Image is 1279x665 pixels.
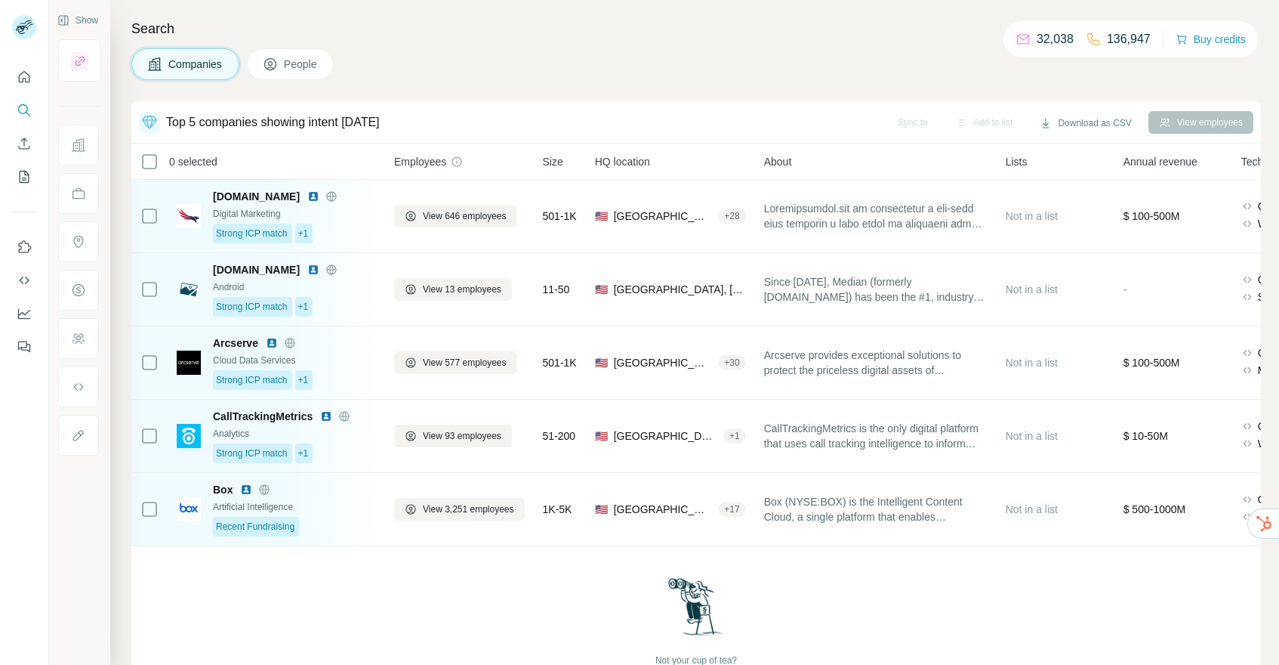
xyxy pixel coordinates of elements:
[718,356,745,370] div: + 30
[213,409,313,424] span: CallTrackingMetrics
[543,282,570,297] span: 11-50
[595,154,650,169] span: HQ location
[543,355,577,370] span: 501-1K
[1006,210,1058,222] span: Not in a list
[543,502,572,517] span: 1K-5K
[723,429,746,443] div: + 1
[595,355,608,370] span: 🇺🇸
[1029,112,1142,135] button: Download as CSV
[423,429,501,443] span: View 93 employees
[1006,430,1058,442] span: Not in a list
[216,300,288,314] span: Strong ICP match
[764,494,988,524] span: Box (NYSE:BOX) is the Intelligent Content Cloud, a single platform that enables organizations to ...
[423,209,507,223] span: View 646 employees
[266,337,278,349] img: LinkedIn logo
[298,447,309,460] span: +1
[1006,357,1058,369] span: Not in a list
[543,428,576,444] span: 51-200
[298,373,309,387] span: +1
[12,63,36,91] button: Quick start
[1176,29,1246,50] button: Buy credits
[764,274,988,305] span: Since [DATE], Median (formerly [DOMAIN_NAME]) has been the #1, industry-leading solution to build...
[1107,30,1151,48] p: 136,947
[718,503,745,516] div: + 17
[1006,503,1058,515] span: Not in a list
[1037,30,1074,48] p: 32,038
[216,520,294,534] span: Recent Fundraising
[595,428,608,444] span: 🇺🇸
[1006,283,1058,295] span: Not in a list
[177,424,201,448] img: Logo of CallTrackingMetrics
[614,428,717,444] span: [GEOGRAPHIC_DATA], [US_STATE]
[595,282,608,297] span: 🇺🇸
[764,201,988,231] span: Loremipsumdol.sit am consectetur a eli-sedd eius temporin u labo etdol ma aliquaeni adm veniam qu...
[216,447,288,460] span: Strong ICP match
[213,336,258,351] span: Arcserve
[12,97,36,124] button: Search
[394,498,525,521] button: View 3,251 employees
[394,205,517,227] button: View 646 employees
[12,163,36,190] button: My lists
[1123,503,1186,515] span: $ 500-1000M
[216,227,288,240] span: Strong ICP match
[764,154,792,169] span: About
[423,283,501,296] span: View 13 employees
[543,154,563,169] span: Size
[307,190,319,203] img: LinkedIn logo
[543,209,577,224] span: 501-1K
[1123,283,1127,295] span: -
[394,154,446,169] span: Employees
[320,410,332,422] img: LinkedIn logo
[394,425,512,447] button: View 93 employees
[168,57,223,72] span: Companies
[1123,210,1180,222] span: $ 100-500M
[213,189,300,204] span: [DOMAIN_NAME]
[213,354,376,367] div: Cloud Data Services
[1006,154,1028,169] span: Lists
[213,427,376,441] div: Analytics
[394,351,517,374] button: View 577 employees
[1123,357,1180,369] span: $ 100-500M
[166,113,380,131] div: Top 5 companies showing intent [DATE]
[614,502,713,517] span: [GEOGRAPHIC_DATA], [US_STATE]
[169,154,217,169] span: 0 selected
[423,503,514,516] span: View 3,251 employees
[213,482,233,497] span: Box
[240,484,252,496] img: LinkedIn logo
[718,209,745,223] div: + 28
[1123,430,1168,442] span: $ 10-50M
[12,234,36,261] button: Use Surfe on LinkedIn
[595,502,608,517] span: 🇺🇸
[307,264,319,276] img: LinkedIn logo
[47,9,109,32] button: Show
[764,348,988,378] span: Arcserve provides exceptional solutions to protect the priceless digital assets of organizations ...
[177,497,201,521] img: Logo of Box
[12,130,36,157] button: Enrich CSV
[298,227,309,240] span: +1
[177,204,201,228] img: Logo of americaneagle.com
[614,355,713,370] span: [GEOGRAPHIC_DATA], [US_STATE]
[216,373,288,387] span: Strong ICP match
[213,280,376,294] div: Android
[177,351,201,375] img: Logo of Arcserve
[298,300,309,314] span: +1
[764,421,988,451] span: CallTrackingMetrics is the only digital platform that uses call tracking intelligence to inform c...
[213,262,300,277] span: [DOMAIN_NAME]
[12,267,36,294] button: Use Surfe API
[284,57,319,72] span: People
[394,278,512,301] button: View 13 employees
[177,277,201,302] img: Logo of Median.co
[1123,154,1197,169] span: Annual revenue
[595,209,608,224] span: 🇺🇸
[213,500,376,514] div: Artificial Intelligence
[423,356,507,370] span: View 577 employees
[614,282,746,297] span: [GEOGRAPHIC_DATA], [US_STATE]
[131,18,1261,39] h4: Search
[12,333,36,360] button: Feedback
[12,300,36,327] button: Dashboard
[614,209,713,224] span: [GEOGRAPHIC_DATA], [US_STATE]
[213,207,376,221] div: Digital Marketing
